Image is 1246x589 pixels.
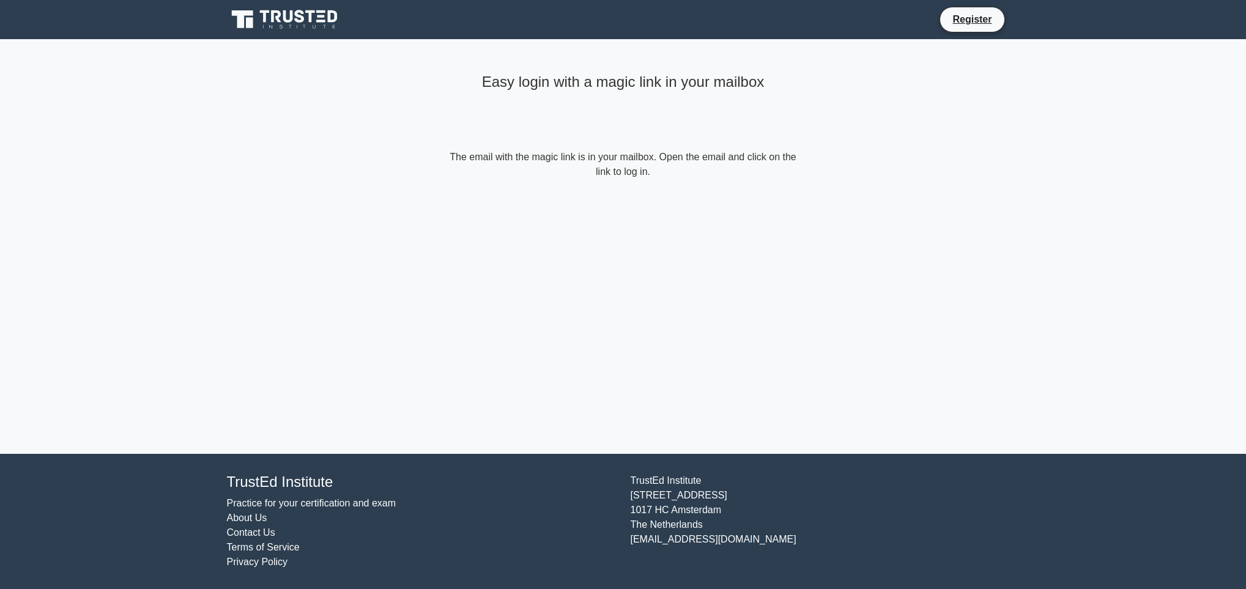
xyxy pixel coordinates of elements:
div: TrustEd Institute [STREET_ADDRESS] 1017 HC Amsterdam The Netherlands [EMAIL_ADDRESS][DOMAIN_NAME] [623,473,1027,569]
a: Register [945,12,999,27]
h4: Easy login with a magic link in your mailbox [447,73,799,91]
a: Privacy Policy [227,557,288,567]
h4: TrustEd Institute [227,473,616,491]
a: Terms of Service [227,542,300,552]
a: Contact Us [227,527,275,538]
a: About Us [227,513,267,523]
form: The email with the magic link is in your mailbox. Open the email and click on the link to log in. [447,150,799,179]
a: Practice for your certification and exam [227,498,396,508]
